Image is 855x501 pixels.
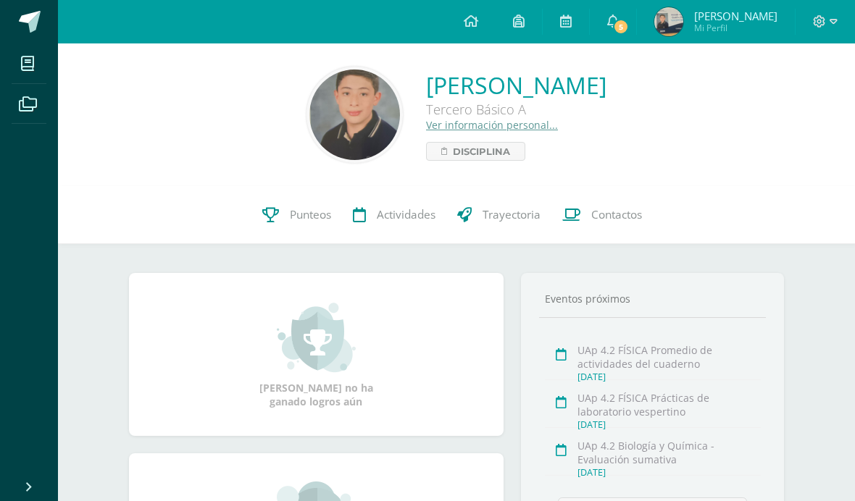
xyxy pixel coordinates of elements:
[426,101,606,118] div: Tercero Básico A
[426,70,606,101] a: [PERSON_NAME]
[591,207,642,222] span: Contactos
[539,292,766,306] div: Eventos próximos
[577,391,760,418] div: UAp 4.2 FÍSICA Prácticas de laboratorio vespertino
[243,301,388,408] div: [PERSON_NAME] no ha ganado logros aún
[694,22,777,34] span: Mi Perfil
[251,186,342,244] a: Punteos
[613,19,629,35] span: 5
[377,207,435,222] span: Actividades
[577,466,760,479] div: [DATE]
[694,9,777,23] span: [PERSON_NAME]
[577,418,760,431] div: [DATE]
[426,142,525,161] a: Disciplina
[577,371,760,383] div: [DATE]
[483,207,541,222] span: Trayectoria
[551,186,653,244] a: Contactos
[342,186,446,244] a: Actividades
[577,439,760,466] div: UAp 4.2 Biología y Química - Evaluación sumativa
[577,343,760,371] div: UAp 4.2 FÍSICA Promedio de actividades del cuaderno
[426,118,558,132] a: Ver información personal...
[290,207,331,222] span: Punteos
[309,70,400,160] img: 0c13aff47b82536a9826d75af14675d7.png
[453,143,510,160] span: Disciplina
[277,301,356,374] img: achievement_small.png
[654,7,683,36] img: 4dd5683d7fb23a58703511a3a1885a18.png
[446,186,551,244] a: Trayectoria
